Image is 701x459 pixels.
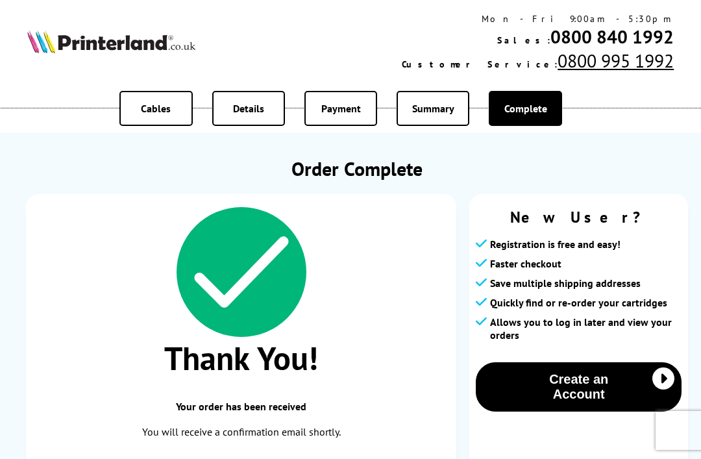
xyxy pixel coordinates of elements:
[490,296,667,309] span: Quickly find or re-order your cartridges
[402,58,558,70] span: Customer Service:
[497,34,550,46] span: Sales:
[39,337,443,379] span: Thank You!
[39,400,443,413] span: Your order has been received
[490,316,682,341] span: Allows you to log in later and view your orders
[233,102,264,115] span: Details
[504,102,547,115] span: Complete
[476,207,682,227] span: New User?
[412,102,454,115] span: Summary
[402,13,674,25] div: Mon - Fri 9:00am - 5:30pm
[39,423,443,441] p: You will receive a confirmation email shortly.
[490,257,561,270] span: Faster checkout
[558,49,674,73] a: 0800 995 1992
[550,25,674,49] a: 0800 840 1992
[27,30,195,54] img: Printerland Logo
[26,156,688,181] h1: Order Complete
[141,102,171,115] span: Cables
[476,362,682,412] button: Create an Account
[321,102,361,115] span: Payment
[490,277,641,290] span: Save multiple shipping addresses
[490,238,621,251] span: Registration is free and easy!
